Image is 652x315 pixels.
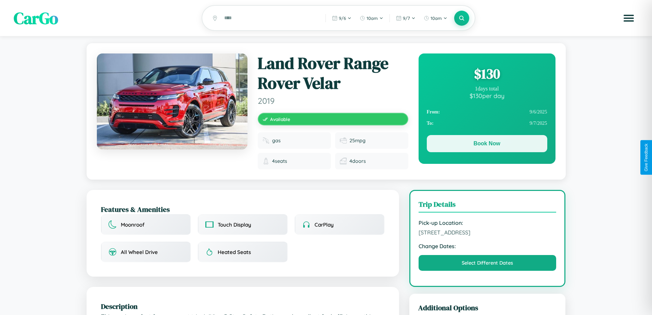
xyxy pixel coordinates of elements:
[427,106,547,118] div: 9 / 6 / 2025
[101,204,385,214] h2: Features & Amenities
[349,158,366,164] span: 4 doors
[272,158,287,164] span: 4 seats
[619,9,638,28] button: Open menu
[339,15,346,21] span: 9 / 6
[340,137,347,144] img: Fuel efficiency
[258,96,408,106] span: 2019
[349,137,366,144] span: 25 mpg
[263,158,269,165] img: Seats
[218,221,251,228] span: Touch Display
[258,53,408,93] h1: Land Rover Range Rover Velar
[644,144,649,171] div: Give Feedback
[263,137,269,144] img: Fuel type
[427,118,547,129] div: 9 / 7 / 2025
[329,13,355,24] button: 9/6
[419,219,557,226] strong: Pick-up Location:
[270,116,290,122] span: Available
[218,249,251,255] span: Heated Seats
[431,15,442,21] span: 10am
[367,15,378,21] span: 10am
[419,229,557,236] span: [STREET_ADDRESS]
[121,249,158,255] span: All Wheel Drive
[419,243,557,250] strong: Change Dates:
[427,135,547,152] button: Book Now
[101,301,385,311] h2: Description
[403,15,410,21] span: 9 / 7
[427,92,547,99] div: $ 130 per day
[121,221,144,228] span: Moonroof
[427,86,547,92] div: 1 days total
[97,53,247,149] img: Land Rover Range Rover Velar 2019
[272,137,281,144] span: gas
[340,158,347,165] img: Doors
[427,120,434,126] strong: To:
[356,13,387,24] button: 10am
[420,13,451,24] button: 10am
[315,221,334,228] span: CarPlay
[419,199,557,213] h3: Trip Details
[427,109,440,115] strong: From:
[419,255,557,271] button: Select Different Dates
[393,13,419,24] button: 9/7
[427,64,547,83] div: $ 130
[14,7,58,29] span: CarGo
[418,303,557,313] h3: Additional Options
